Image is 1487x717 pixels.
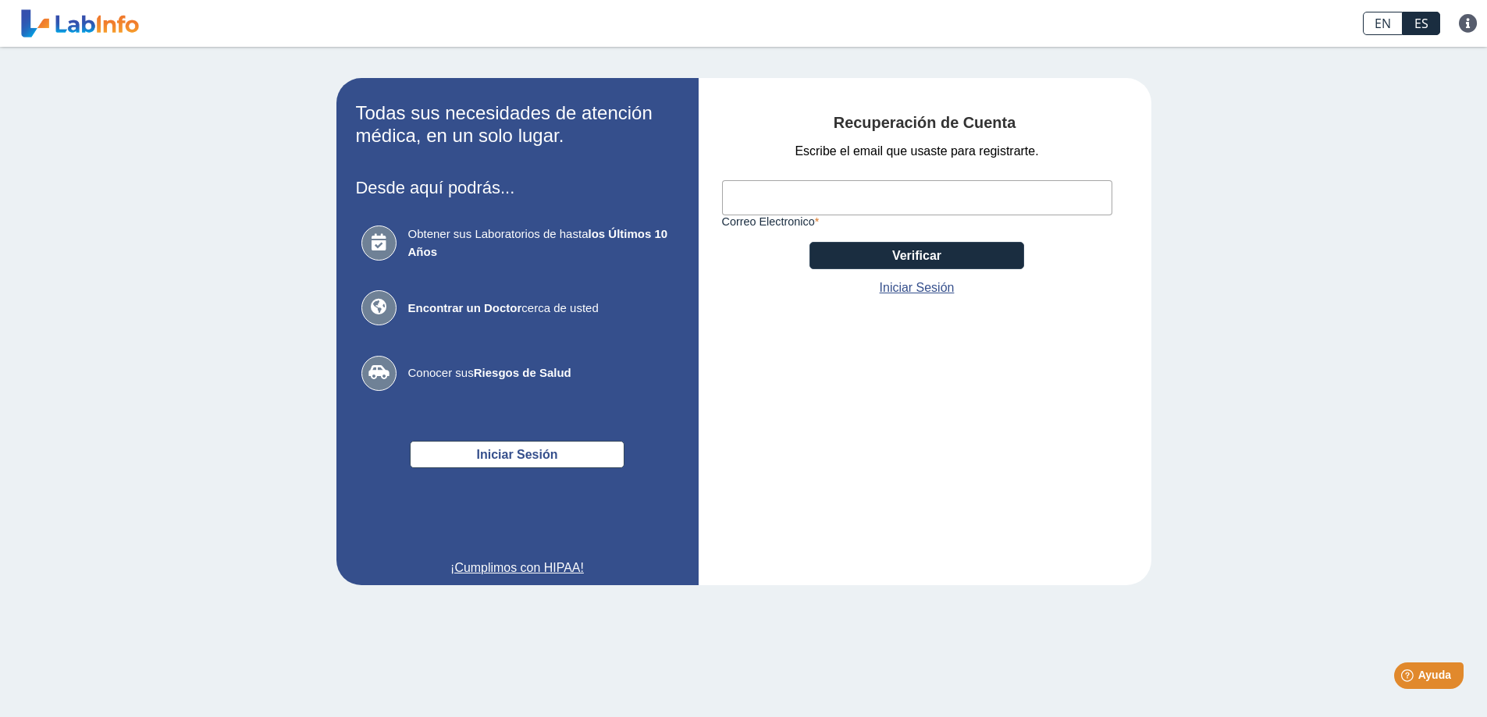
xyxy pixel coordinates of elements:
iframe: Help widget launcher [1348,656,1470,700]
h3: Desde aquí podrás... [356,178,679,197]
span: cerca de usted [408,300,674,318]
b: los Últimos 10 Años [408,227,668,258]
a: ¡Cumplimos con HIPAA! [356,559,679,577]
button: Iniciar Sesión [410,441,624,468]
span: Obtener sus Laboratorios de hasta [408,225,674,261]
label: Correo Electronico [722,215,1112,228]
h4: Recuperación de Cuenta [722,114,1128,133]
b: Encontrar un Doctor [408,301,522,314]
b: Riesgos de Salud [474,366,571,379]
a: EN [1363,12,1403,35]
span: Conocer sus [408,364,674,382]
a: Iniciar Sesión [880,279,955,297]
span: Escribe el email que usaste para registrarte. [795,142,1038,161]
button: Verificar [809,242,1024,269]
h2: Todas sus necesidades de atención médica, en un solo lugar. [356,102,679,147]
a: ES [1403,12,1440,35]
